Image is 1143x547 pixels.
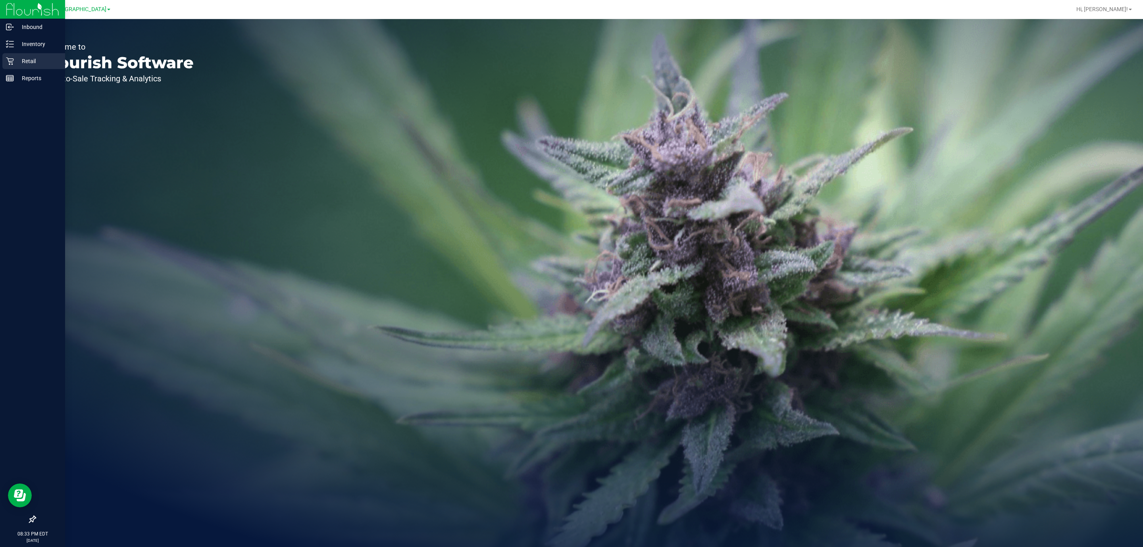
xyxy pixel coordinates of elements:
[6,40,14,48] inline-svg: Inventory
[6,23,14,31] inline-svg: Inbound
[1076,6,1128,12] span: Hi, [PERSON_NAME]!
[6,74,14,82] inline-svg: Reports
[43,75,194,83] p: Seed-to-Sale Tracking & Analytics
[14,73,62,83] p: Reports
[43,43,194,51] p: Welcome to
[6,57,14,65] inline-svg: Retail
[52,6,106,13] span: [GEOGRAPHIC_DATA]
[14,56,62,66] p: Retail
[14,22,62,32] p: Inbound
[14,39,62,49] p: Inventory
[4,530,62,537] p: 08:33 PM EDT
[43,55,194,71] p: Flourish Software
[4,537,62,543] p: [DATE]
[8,483,32,507] iframe: Resource center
